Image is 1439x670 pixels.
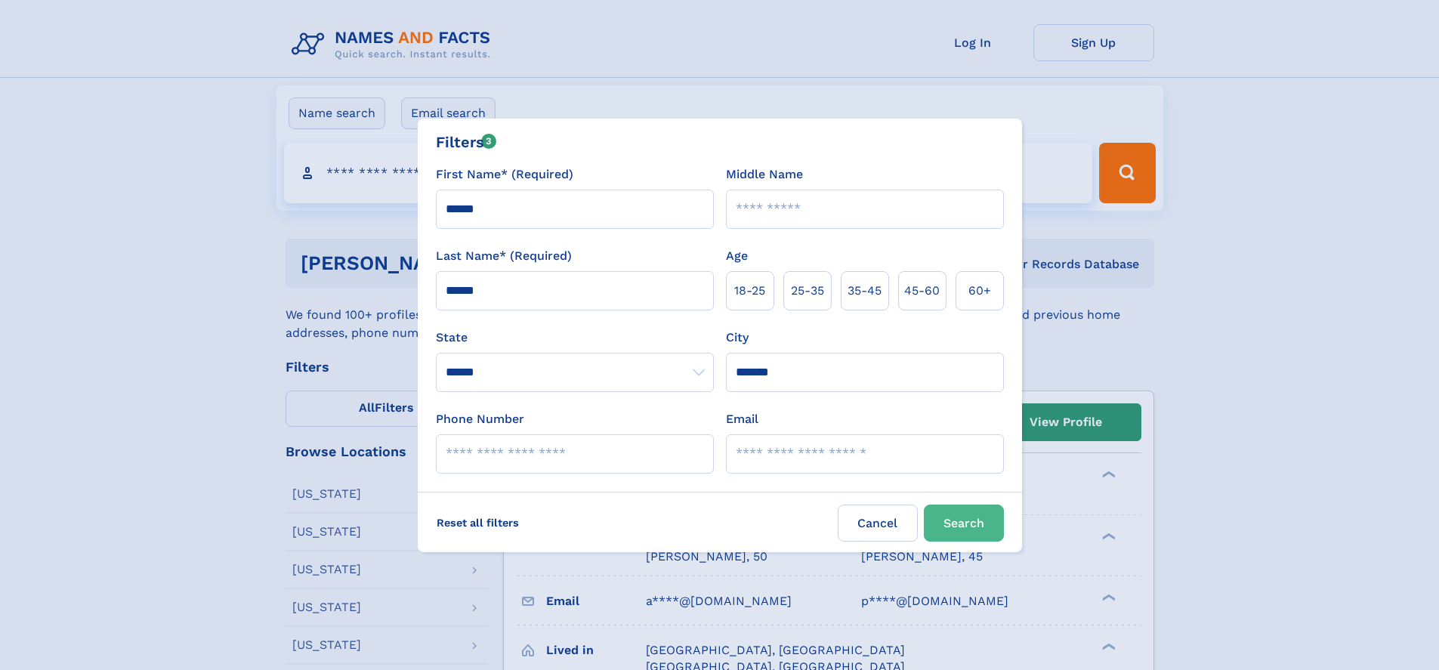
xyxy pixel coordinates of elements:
label: City [726,329,749,347]
label: Phone Number [436,410,524,428]
div: Filters [436,131,497,153]
span: 60+ [968,282,991,300]
span: 35‑45 [848,282,882,300]
label: State [436,329,714,347]
label: Age [726,247,748,265]
label: Last Name* (Required) [436,247,572,265]
span: 45‑60 [904,282,940,300]
label: Reset all filters [427,505,529,541]
label: First Name* (Required) [436,165,573,184]
button: Search [924,505,1004,542]
label: Cancel [838,505,918,542]
label: Middle Name [726,165,803,184]
label: Email [726,410,758,428]
span: 18‑25 [734,282,765,300]
span: 25‑35 [791,282,824,300]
